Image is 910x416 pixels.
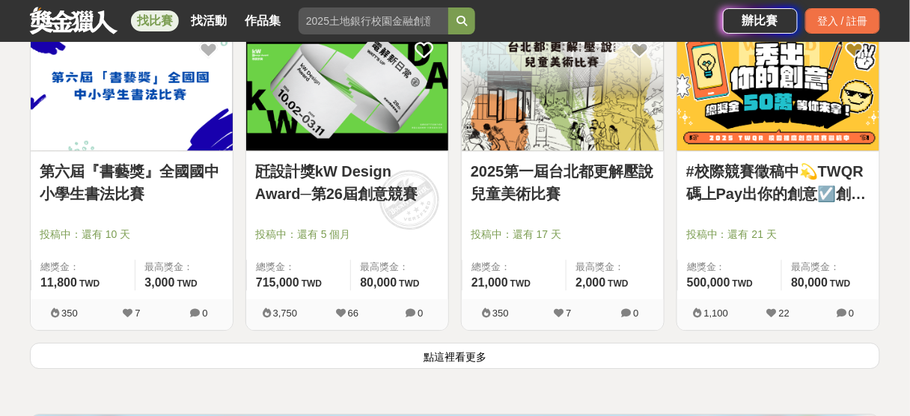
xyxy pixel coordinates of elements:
[131,10,179,31] a: 找比賽
[256,276,299,289] span: 715,000
[418,308,423,319] span: 0
[399,278,419,289] span: TWD
[687,276,730,289] span: 500,000
[492,308,509,319] span: 350
[360,260,439,275] span: 最高獎金：
[61,308,78,319] span: 350
[633,308,638,319] span: 0
[462,25,664,151] a: Cover Image
[299,7,448,34] input: 2025土地銀行校園金融創意挑戰賽：從你出發 開啟智慧金融新頁
[40,260,126,275] span: 總獎金：
[805,8,880,34] div: 登入 / 註冊
[348,308,358,319] span: 66
[246,25,448,150] img: Cover Image
[677,25,879,150] img: Cover Image
[575,276,605,289] span: 2,000
[791,276,828,289] span: 80,000
[462,25,664,150] img: Cover Image
[686,227,870,242] span: 投稿中：還有 21 天
[239,10,287,31] a: 作品集
[256,260,341,275] span: 總獎金：
[779,308,790,319] span: 22
[849,308,854,319] span: 0
[177,278,198,289] span: TWD
[471,276,508,289] span: 21,000
[40,276,77,289] span: 11,800
[144,276,174,289] span: 3,000
[255,227,439,242] span: 投稿中：還有 5 個月
[202,308,207,319] span: 0
[471,160,655,205] a: 2025第一屆台北都更解壓說兒童美術比賽
[830,278,850,289] span: TWD
[30,343,880,369] button: 點這裡看更多
[273,308,298,319] span: 3,750
[255,160,439,205] a: 瓩設計獎kW Design Award─第26屆創意競賽
[566,308,571,319] span: 7
[31,25,233,151] a: Cover Image
[185,10,233,31] a: 找活動
[791,260,870,275] span: 最高獎金：
[79,278,100,289] span: TWD
[723,8,798,34] a: 辦比賽
[135,308,140,319] span: 7
[733,278,753,289] span: TWD
[302,278,322,289] span: TWD
[686,160,870,205] a: #校際競賽徵稿中💫TWQR碼上Pay出你的創意☑️創意特Pay員徵召令🔥短影音、梗圖大賽開跑啦🤩
[40,160,224,205] a: 第六屆『書藝獎』全國國中小學生書法比賽
[575,260,655,275] span: 最高獎金：
[40,227,224,242] span: 投稿中：還有 10 天
[360,276,397,289] span: 80,000
[677,25,879,151] a: Cover Image
[510,278,531,289] span: TWD
[246,25,448,151] a: Cover Image
[471,260,557,275] span: 總獎金：
[144,260,224,275] span: 最高獎金：
[687,260,772,275] span: 總獎金：
[31,25,233,150] img: Cover Image
[608,278,629,289] span: TWD
[704,308,729,319] span: 1,100
[471,227,655,242] span: 投稿中：還有 17 天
